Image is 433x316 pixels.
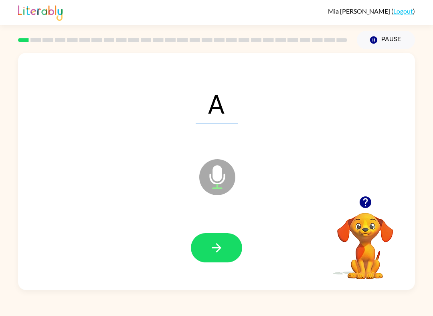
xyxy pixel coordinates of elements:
button: Pause [357,31,415,49]
video: Your browser must support playing .mp4 files to use Literably. Please try using another browser. [325,200,405,280]
img: Literably [18,3,63,21]
a: Logout [393,7,413,15]
span: Mia [PERSON_NAME] [328,7,391,15]
div: ( ) [328,7,415,15]
span: A [196,82,238,124]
